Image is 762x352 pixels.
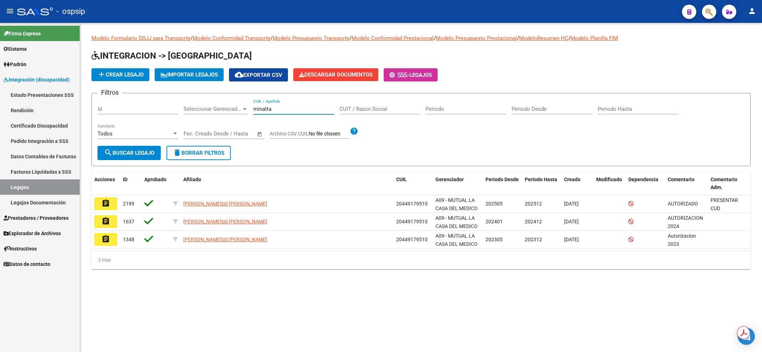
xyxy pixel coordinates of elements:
span: Gerenciador [435,177,464,182]
span: Creado [564,177,581,182]
span: AUTORIZACION 2024 [668,215,703,229]
span: Seleccionar Gerenciador [184,106,241,112]
span: [PERSON_NAME]¤S [PERSON_NAME] [183,201,267,207]
span: A09 - MUTUAL LA CASA DEL MEDICO [435,197,478,211]
span: 202512 [525,201,542,207]
span: Exportar CSV [235,72,282,78]
input: End date [213,130,248,137]
span: Integración (discapacidad) [4,76,70,84]
span: [DATE] [564,219,579,224]
mat-icon: assignment [101,217,110,225]
datatable-header-cell: Periodo Hasta [522,172,561,195]
span: Acciones [94,177,115,182]
span: 1637 [123,219,134,224]
span: 202305 [485,237,503,242]
span: Afiliado [183,177,201,182]
a: Modelo Conformidad Transporte [193,35,270,41]
span: ID [123,177,128,182]
span: Legajos [409,72,432,78]
span: CUIL [396,177,407,182]
datatable-header-cell: Acciones [91,172,120,195]
span: AUTORIZADO [668,201,698,207]
span: A09 - MUTUAL LA CASA DEL MEDICO [435,233,478,247]
mat-icon: assignment [101,235,110,243]
span: Instructivos [4,245,37,253]
span: Crear Legajo [97,71,144,78]
span: Descargar Documentos [299,71,373,78]
span: 2199 [123,201,134,207]
h3: Filtros [98,88,122,98]
span: Modificado [596,177,622,182]
button: Buscar Legajo [98,146,161,160]
span: 202312 [525,237,542,242]
mat-icon: menu [6,7,14,15]
button: IMPORTAR LEGAJOS [155,68,224,81]
span: Aprobado [144,177,166,182]
span: [DATE] [564,237,579,242]
button: -Legajos [384,68,438,81]
span: [PERSON_NAME]¤S [PERSON_NAME] [183,237,267,242]
span: IMPORTAR LEGAJOS [160,71,218,78]
span: Todos [98,130,113,137]
span: [DATE] [564,201,579,207]
span: - ospsip [56,4,85,19]
mat-icon: search [104,148,113,157]
span: Firma Express [4,30,41,38]
button: Open calendar [256,130,264,138]
span: Borrar Filtros [173,150,224,156]
button: Descargar Documentos [293,68,378,81]
span: 20449179510 [396,201,428,207]
span: Prestadores / Proveedores [4,214,69,222]
datatable-header-cell: Comentario Adm. [708,172,751,195]
datatable-header-cell: Creado [561,172,593,195]
span: 202401 [485,219,503,224]
span: INTEGRACION -> [GEOGRAPHIC_DATA] [91,51,252,61]
span: Periodo Desde [485,177,519,182]
span: [PERSON_NAME]¤S [PERSON_NAME] [183,219,267,224]
div: 3 total [91,251,751,269]
a: Modelo Formulario DDJJ para Transporte [91,35,190,41]
span: Archivo CSV CUIL [270,131,309,137]
span: Explorador de Archivos [4,229,61,237]
span: Buscar Legajo [104,150,154,156]
mat-icon: person [748,7,756,15]
datatable-header-cell: CUIL [393,172,433,195]
mat-icon: add [97,70,106,79]
datatable-header-cell: Dependencia [626,172,665,195]
span: 20449179510 [396,237,428,242]
datatable-header-cell: Gerenciador [433,172,483,195]
a: Modelo Presupuesto Transporte [273,35,349,41]
span: Datos de contacto [4,260,50,268]
mat-icon: assignment [101,199,110,208]
span: Comentario [668,177,694,182]
span: Sistema [4,45,27,53]
span: Periodo Hasta [525,177,557,182]
mat-icon: help [350,127,358,135]
input: Start date [184,130,207,137]
a: Modelo Conformidad Prestacional [352,35,434,41]
span: PRESENTAR CUD ACTUALIZADO PARA EXTENSION DE PRESTACION. 25/07/2025: envia mail tiene turno con la... [711,197,745,301]
button: Borrar Filtros [166,146,231,160]
span: Autorizacion 2023 [668,233,696,247]
datatable-header-cell: Comentario [665,172,708,195]
span: - [389,72,409,78]
button: Crear Legajo [91,68,149,81]
a: Modelo Presupuesto Prestacional [436,35,517,41]
span: 1348 [123,237,134,242]
datatable-header-cell: ID [120,172,141,195]
button: Exportar CSV [229,68,288,81]
div: / / / / / / [91,34,751,269]
span: Comentario Adm. [711,177,737,190]
mat-icon: delete [173,148,181,157]
span: 202412 [525,219,542,224]
span: 202505 [485,201,503,207]
span: Dependencia [628,177,658,182]
span: 20449179510 [396,219,428,224]
datatable-header-cell: Afiliado [180,172,393,195]
datatable-header-cell: Aprobado [141,172,170,195]
mat-icon: cloud_download [235,70,243,79]
a: ModeloResumen HC [519,35,568,41]
span: Padrón [4,60,26,68]
span: A09 - MUTUAL LA CASA DEL MEDICO [435,215,478,229]
input: Archivo CSV CUIL [309,131,350,137]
